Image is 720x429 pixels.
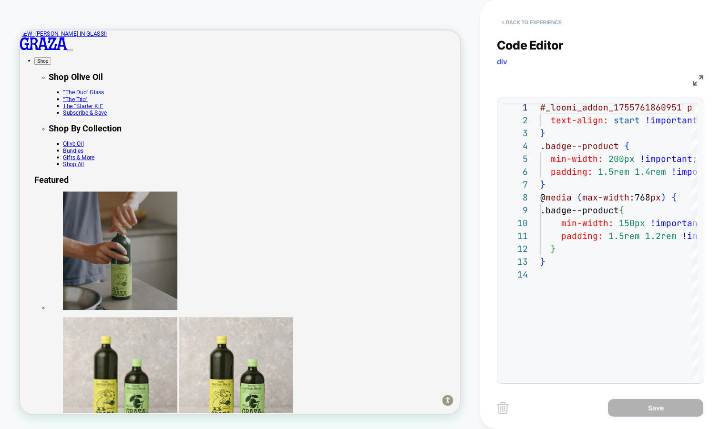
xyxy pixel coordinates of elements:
[645,115,698,126] span: !important
[608,230,640,241] span: 1.5rem
[650,218,703,229] span: !important
[540,102,545,113] span: #
[551,166,593,177] span: padding:
[561,230,603,241] span: padding:
[502,204,528,217] div: 9
[540,128,545,139] span: }
[551,115,608,126] span: text-align:
[624,140,629,151] span: {
[502,268,528,281] div: 14
[619,218,645,229] span: 150px
[635,166,666,177] span: 1.4rem
[671,192,677,203] span: {
[693,75,703,86] img: fullscreen
[650,192,661,203] span: px
[635,192,650,203] span: 768
[551,153,603,164] span: min-width:
[502,165,528,178] div: 6
[661,192,666,203] span: )
[502,178,528,191] div: 7
[502,242,528,255] div: 12
[540,205,619,216] span: .badge--product
[551,243,556,254] span: }
[577,192,582,203] span: (
[57,96,111,105] a: The “Starter Kit”
[57,87,90,96] a: “The Trio”
[540,192,545,203] span: @
[687,102,692,113] span: p
[19,192,587,206] h2: Featured
[614,115,640,126] span: start
[57,147,85,156] a: Olive Oil
[497,57,507,66] span: div
[502,229,528,242] div: 11
[502,255,528,268] div: 13
[502,101,528,114] div: 1
[497,38,564,52] span: Code Editor
[57,156,84,165] a: Bundles
[502,152,528,165] div: 5
[502,140,528,152] div: 4
[38,55,587,69] h2: Shop Olive Oil
[540,179,545,190] span: }
[545,192,572,203] span: media
[540,140,619,151] span: .badge--product
[640,153,692,164] span: !important
[57,78,112,87] a: “The Duo” Glass
[57,165,99,174] a: Gifts & More
[551,102,682,113] span: loomi_addon_1755761860951
[497,402,509,414] img: delete
[608,153,635,164] span: 200px
[502,127,528,140] div: 3
[608,399,703,417] button: Save
[561,218,614,229] span: min-width:
[57,174,85,183] a: Shop All
[497,15,566,30] button: < Back to experience
[598,166,629,177] span: 1.5rem
[540,256,545,267] span: }
[19,36,41,46] button: Shop
[545,102,551,113] span: _
[38,124,587,137] h2: Shop By Collection
[645,230,677,241] span: 1.2rem
[57,105,116,114] a: Subscribe & Save
[502,114,528,127] div: 2
[619,205,624,216] span: {
[582,192,635,203] span: max-width:
[502,191,528,204] div: 8
[502,217,528,229] div: 10
[63,25,71,28] button: Toggle Navigation Menu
